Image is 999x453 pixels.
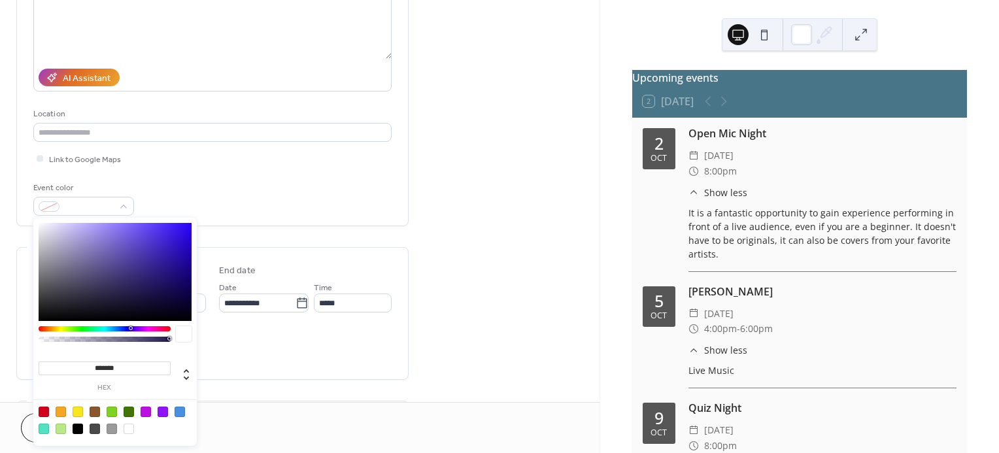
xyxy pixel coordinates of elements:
div: [PERSON_NAME] [688,284,957,299]
span: Time [314,281,332,295]
span: - [737,321,740,337]
div: #8B572A [90,407,100,417]
div: Oct [651,429,667,437]
div: #F8E71C [73,407,83,417]
div: #4A4A4A [90,424,100,434]
div: End date [219,264,256,278]
div: It is a fantastic opportunity to gain experience performing in front of a live audience, even if ... [688,206,957,261]
div: #D0021B [39,407,49,417]
div: ​ [688,163,699,179]
div: #9B9B9B [107,424,117,434]
div: ​ [688,148,699,163]
button: ​Show less [688,343,747,357]
div: #000000 [73,424,83,434]
div: 9 [654,410,664,426]
div: Live Music [688,363,957,377]
div: ​ [688,186,699,199]
span: Show less [704,186,747,199]
div: Open Mic Night [688,126,957,141]
div: Upcoming events [632,70,967,86]
div: Event color [33,181,131,195]
span: Link to Google Maps [49,153,121,167]
div: ​ [688,343,699,357]
div: AI Assistant [63,72,110,86]
span: 8:00pm [704,163,737,179]
button: AI Assistant [39,69,120,86]
div: Location [33,107,389,121]
div: #9013FE [158,407,168,417]
div: Quiz Night [688,400,957,416]
label: hex [39,384,171,392]
div: #7ED321 [107,407,117,417]
span: [DATE] [704,148,734,163]
div: #FFFFFF [124,424,134,434]
span: Show less [704,343,747,357]
div: Oct [651,312,667,320]
span: 4:00pm [704,321,737,337]
div: Oct [651,154,667,163]
div: #417505 [124,407,134,417]
div: #BD10E0 [141,407,151,417]
div: ​ [688,306,699,322]
div: ​ [688,321,699,337]
div: #4A90E2 [175,407,185,417]
div: 2 [654,135,664,152]
span: [DATE] [704,422,734,438]
span: Date [219,281,237,295]
div: #F5A623 [56,407,66,417]
div: #B8E986 [56,424,66,434]
span: 6:00pm [740,321,773,337]
button: ​Show less [688,186,747,199]
div: #50E3C2 [39,424,49,434]
span: [DATE] [704,306,734,322]
div: ​ [688,422,699,438]
button: Cancel [21,413,101,443]
div: 5 [654,293,664,309]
